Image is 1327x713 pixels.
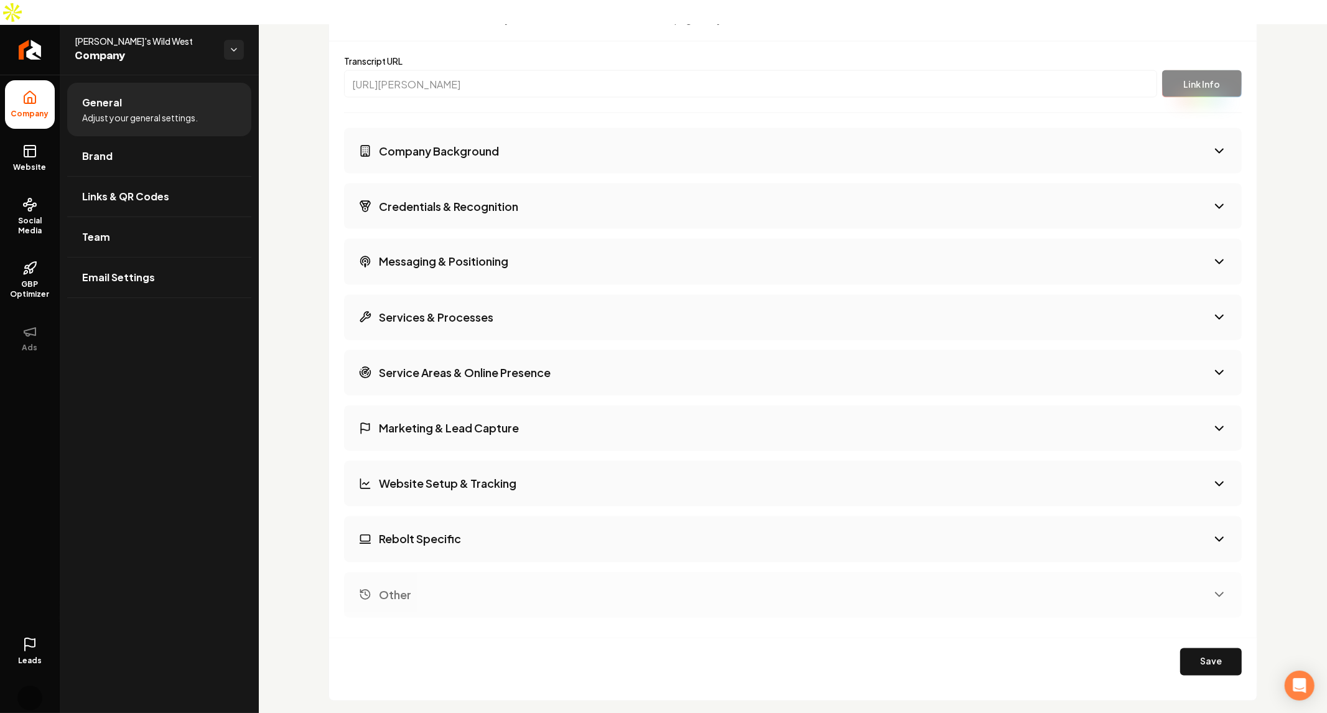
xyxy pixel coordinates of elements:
[18,656,42,666] span: Leads
[379,198,518,214] h3: Credentials & Recognition
[379,587,411,603] h3: Other
[82,230,110,245] span: Team
[67,217,251,257] a: Team
[344,516,1242,562] button: Rebolt Specific
[67,136,251,176] a: Brand
[379,421,519,436] h3: Marketing & Lead Capture
[19,40,42,60] img: Rebolt Logo
[6,109,54,119] span: Company
[344,461,1242,506] button: Website Setup & Tracking
[379,365,551,381] h3: Service Areas & Online Presence
[379,531,461,547] h3: Rebolt Specific
[344,572,1242,618] button: Other
[82,111,198,124] span: Adjust your general settings.
[67,177,251,217] a: Links & QR Codes
[75,47,214,65] span: Company
[379,254,508,269] h3: Messaging & Positioning
[82,270,155,285] span: Email Settings
[82,95,122,110] span: General
[75,35,214,47] span: [PERSON_NAME]'s Wild West
[1180,648,1242,676] button: Save
[5,627,55,676] a: Leads
[82,189,169,204] span: Links & QR Codes
[82,149,113,164] span: Brand
[344,128,1242,174] button: Company Background
[67,258,251,297] a: Email Settings
[379,310,493,325] h3: Services & Processes
[17,343,43,353] span: Ads
[379,476,516,492] h3: Website Setup & Tracking
[17,681,42,711] button: Open user button
[9,162,52,172] span: Website
[17,686,42,711] img: Sagar Soni
[344,295,1242,340] button: Services & Processes
[344,57,1157,65] label: Transcript URL
[5,216,55,236] span: Social Media
[5,251,55,309] a: GBP Optimizer
[344,239,1242,284] button: Messaging & Positioning
[344,406,1242,451] button: Marketing & Lead Capture
[1285,671,1315,701] div: Open Intercom Messenger
[5,279,55,299] span: GBP Optimizer
[5,314,55,363] button: Ads
[344,70,1157,98] input: Enter transcript URL...
[5,187,55,246] a: Social Media
[344,350,1242,396] button: Service Areas & Online Presence
[5,134,55,182] a: Website
[379,143,499,159] h3: Company Background
[344,184,1242,229] button: Credentials & Recognition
